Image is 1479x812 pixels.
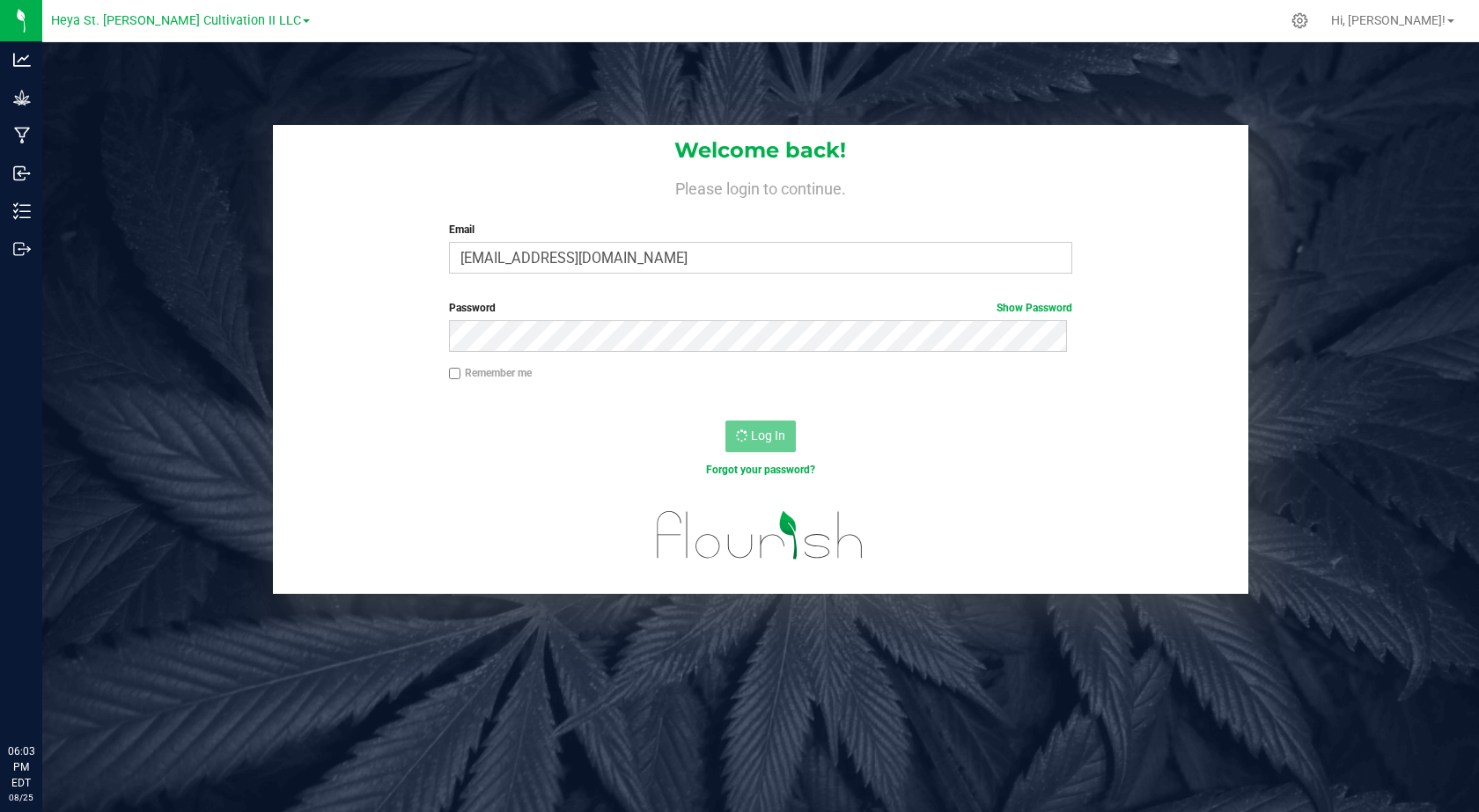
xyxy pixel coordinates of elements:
div: Manage settings [1289,12,1311,29]
a: Show Password [997,302,1072,314]
inline-svg: Inventory [13,202,31,220]
inline-svg: Manufacturing [13,127,31,144]
button: Log In [725,421,796,452]
h1: Welcome back! [273,139,1248,162]
span: Password [449,302,496,314]
p: 08/25 [8,791,34,804]
inline-svg: Analytics [13,51,31,69]
span: Log In [751,428,785,443]
label: Remember me [449,365,532,381]
input: Remember me [449,368,461,380]
a: Forgot your password? [706,464,815,476]
span: Heya St. [PERSON_NAME] Cultivation II LLC [51,13,301,28]
inline-svg: Grow [13,89,31,106]
h4: Please login to continue. [273,176,1248,197]
inline-svg: Inbound [13,165,31,182]
span: Hi, [PERSON_NAME]! [1331,13,1446,27]
img: flourish_logo.svg [638,496,882,574]
inline-svg: Outbound [13,240,31,258]
label: Email [449,222,1073,238]
p: 06:03 PM EDT [8,743,34,791]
